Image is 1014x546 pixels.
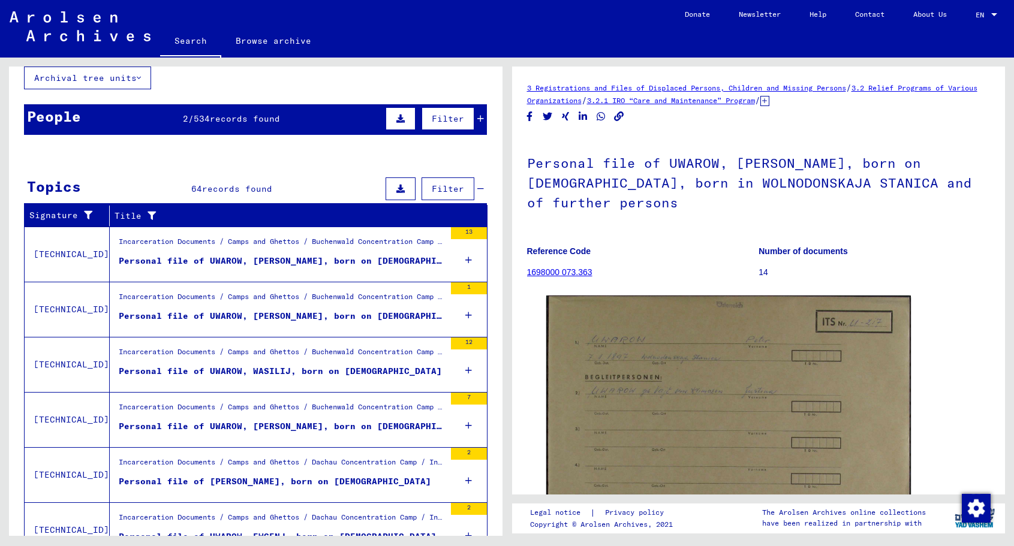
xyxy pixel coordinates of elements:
span: EN [976,11,989,19]
a: Legal notice [530,506,590,519]
span: records found [210,113,280,124]
div: Title [115,206,476,225]
div: Personal file of UWAROW, [PERSON_NAME], born on [DEMOGRAPHIC_DATA] [119,255,445,267]
p: have been realized in partnership with [762,518,926,529]
div: 12 [451,337,487,349]
span: / [188,113,194,124]
h1: Personal file of UWAROW, [PERSON_NAME], born on [DEMOGRAPHIC_DATA], born in WOLNODONSKAJA STANICA... [527,135,991,228]
a: Browse archive [221,26,326,55]
a: 3 Registrations and Files of Displaced Persons, Children and Missing Persons [527,83,846,92]
a: Privacy policy [595,506,678,519]
span: / [582,95,587,105]
span: / [846,82,851,93]
a: Search [160,26,221,58]
div: Incarceration Documents / Camps and Ghettos / Dachau Concentration Camp / Individual Documents [G... [119,512,445,529]
b: Number of documents [759,246,848,256]
span: / [755,95,760,105]
button: Share on Xing [559,109,572,124]
span: 2 [183,113,188,124]
p: Copyright © Arolsen Archives, 2021 [530,519,678,530]
td: [TECHNICAL_ID] [25,282,110,337]
td: [TECHNICAL_ID] [25,447,110,502]
button: Copy link [613,109,625,124]
img: yv_logo.png [952,503,997,533]
p: The Arolsen Archives online collections [762,507,926,518]
b: Reference Code [527,246,591,256]
div: Incarceration Documents / Camps and Ghettos / Buchenwald Concentration Camp / Individual Document... [119,291,445,308]
button: Archival tree units [24,67,151,89]
div: Incarceration Documents / Camps and Ghettos / Buchenwald Concentration Camp / Individual Document... [119,346,445,363]
div: Signature [29,209,100,222]
img: Arolsen_neg.svg [10,11,151,41]
div: Signature [29,206,112,225]
span: Filter [432,113,464,124]
div: 7 [451,393,487,405]
p: 14 [759,266,990,279]
div: Personal file of [PERSON_NAME], born on [DEMOGRAPHIC_DATA] [119,475,431,488]
button: Share on Twitter [541,109,554,124]
div: People [27,105,81,127]
div: 2 [451,448,487,460]
td: [TECHNICAL_ID] [25,337,110,392]
span: Filter [432,183,464,194]
div: 2 [451,503,487,515]
img: Change consent [962,494,991,523]
div: Incarceration Documents / Camps and Ghettos / Buchenwald Concentration Camp / Individual Document... [119,402,445,418]
button: Filter [422,107,474,130]
a: 3.2.1 IRO “Care and Maintenance” Program [587,96,755,105]
div: Incarceration Documents / Camps and Ghettos / Buchenwald Concentration Camp / Individual Document... [119,236,445,253]
a: 1698000 073.363 [527,267,592,277]
div: Personal file of UWAROW, EWGENJ, born on [DEMOGRAPHIC_DATA] [119,530,437,543]
div: | [530,506,678,519]
td: [TECHNICAL_ID] [25,392,110,447]
button: Share on LinkedIn [577,109,589,124]
span: 534 [194,113,210,124]
button: Filter [422,177,474,200]
div: Personal file of UWAROW, [PERSON_NAME], born on [DEMOGRAPHIC_DATA] [119,420,445,433]
button: Share on WhatsApp [595,109,607,124]
div: Incarceration Documents / Camps and Ghettos / Dachau Concentration Camp / Individual Documents [G... [119,457,445,473]
div: Personal file of UWAROW, WASILIJ, born on [DEMOGRAPHIC_DATA] [119,365,442,378]
button: Share on Facebook [523,109,536,124]
div: Title [115,210,464,222]
div: Personal file of UWAROW, [PERSON_NAME], born on [DEMOGRAPHIC_DATA] [119,310,445,322]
